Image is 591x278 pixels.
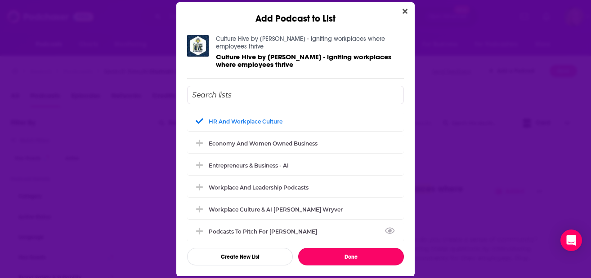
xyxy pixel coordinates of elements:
[187,199,404,219] div: Workplace Culture & AI Lena McDearmid Wryver
[216,53,404,68] a: Culture Hive by Kadalyst - igniting workplaces where employees thrive
[216,53,391,69] span: Culture Hive by [PERSON_NAME] - igniting workplaces where employees thrive
[187,86,404,104] input: Search lists
[317,233,322,234] button: View Link
[187,221,404,241] div: Podcasts to pitch for Pandia
[187,86,404,265] div: Add Podcast To List
[209,118,282,125] div: HR and workplace culture
[216,35,385,50] a: Culture Hive by Kadalyst - igniting workplaces where employees thrive
[399,6,411,17] button: Close
[209,162,289,169] div: Entrepreneurs & Business - AI
[187,177,404,197] div: Workplace and leadership Podcasts
[176,2,415,24] div: Add Podcast to List
[209,206,343,213] div: Workplace Culture & AI [PERSON_NAME] Wryver
[187,111,404,131] div: HR and workplace culture
[560,229,582,251] div: Open Intercom Messenger
[209,184,309,191] div: Workplace and leadership Podcasts
[187,248,293,265] button: Create New List
[187,35,209,57] img: Culture Hive by Kadalyst - igniting workplaces where employees thrive
[187,155,404,175] div: Entrepreneurs & Business - AI
[187,133,404,153] div: Economy and Women Owned Business
[298,248,404,265] button: Done
[209,228,322,235] div: Podcasts to pitch for [PERSON_NAME]
[209,140,318,147] div: Economy and Women Owned Business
